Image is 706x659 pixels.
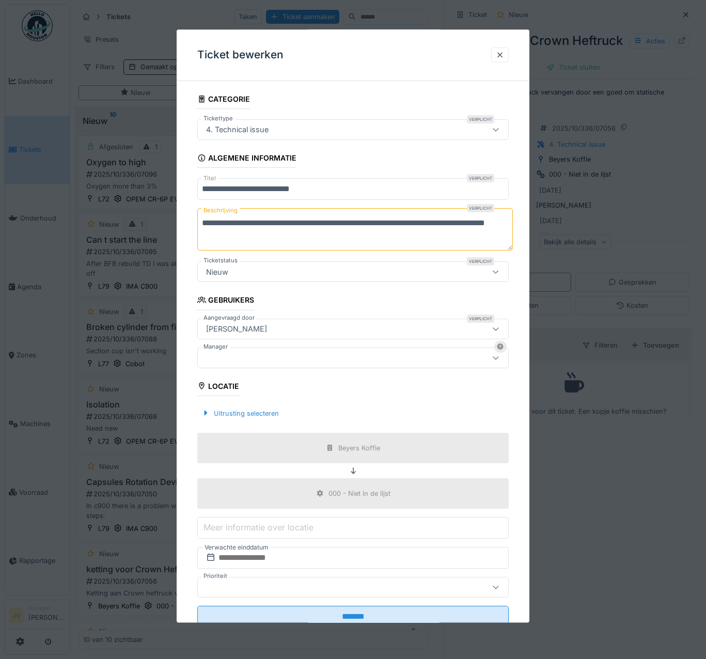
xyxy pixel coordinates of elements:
[201,175,218,183] label: Titel
[201,205,240,217] label: Beschrijving
[201,115,235,123] label: Tickettype
[202,124,273,136] div: 4. Technical issue
[201,342,230,351] label: Manager
[338,443,380,453] div: Beyers Koffie
[201,572,229,580] label: Prioriteit
[467,116,494,124] div: Verplicht
[197,49,284,61] h3: Ticket bewerken
[467,315,494,323] div: Verplicht
[467,175,494,183] div: Verplicht
[202,266,232,278] div: Nieuw
[201,313,257,322] label: Aangevraagd door
[197,293,255,310] div: Gebruikers
[197,379,240,396] div: Locatie
[197,151,297,168] div: Algemene informatie
[197,91,250,109] div: Categorie
[202,323,271,335] div: [PERSON_NAME]
[467,258,494,266] div: Verplicht
[203,542,270,553] label: Verwachte einddatum
[328,489,390,498] div: 000 - Niet in de lijst
[201,257,240,265] label: Ticketstatus
[201,522,316,534] label: Meer informatie over locatie
[467,205,494,213] div: Verplicht
[197,406,283,420] div: Uitrusting selecteren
